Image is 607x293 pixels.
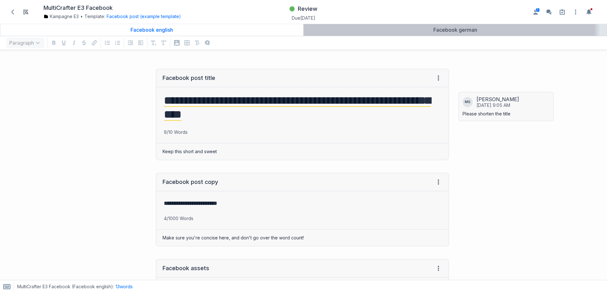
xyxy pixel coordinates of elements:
[306,27,604,33] div: Facebook german
[43,4,113,12] h1: MultiCrafter E3 Facebook
[300,15,315,21] span: [DATE]
[477,102,510,108] div: [DATE] 9:05 AM
[116,284,133,289] span: 13 words
[435,74,442,82] span: Field menu
[463,97,473,107] span: MS
[163,74,215,82] div: Facebook post title
[80,13,83,20] span: •
[5,36,46,49] div: Paragraph
[156,230,449,246] div: Make sure you're concise here, and don't go over the word count!
[435,178,442,186] span: Field menu
[21,7,31,17] button: Toggle Item List
[477,96,550,102] div: [PERSON_NAME]
[156,215,449,222] p: 4/1000 Words
[530,7,541,17] button: Enable the assignees sidebar
[156,143,449,160] div: Keep this short and sweet
[298,5,317,13] h3: Review
[536,8,540,12] span: 1
[0,24,303,36] a: Facebook english
[292,15,315,21] button: Due[DATE]
[458,92,554,121] div: MS[PERSON_NAME][DATE] 9:05 AMPlease shorten the title
[584,7,594,17] button: Toggle the notification sidebar
[7,7,18,17] a: Back
[557,7,567,17] a: Setup guide
[43,13,79,20] a: Kampagne E3
[207,3,400,21] div: ReviewDue[DATE]
[156,129,449,135] p: 9/10 Words
[43,13,200,20] div: Template:
[303,24,607,36] a: Facebook german
[292,15,315,21] span: Due
[116,283,133,290] button: 13words
[463,111,550,117] p: Please shorten the title
[544,7,554,17] button: Enable the commenting sidebar
[17,283,114,290] span: MultiCrafter E3 Facebook (Facebook english) :
[289,3,318,15] button: Review
[107,13,181,20] button: Facebook post (example template)
[163,178,218,186] div: Facebook post copy
[3,27,301,33] div: Facebook english
[163,264,209,272] div: Facebook assets
[435,264,442,272] span: Field menu
[105,13,181,20] div: Facebook post (example template)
